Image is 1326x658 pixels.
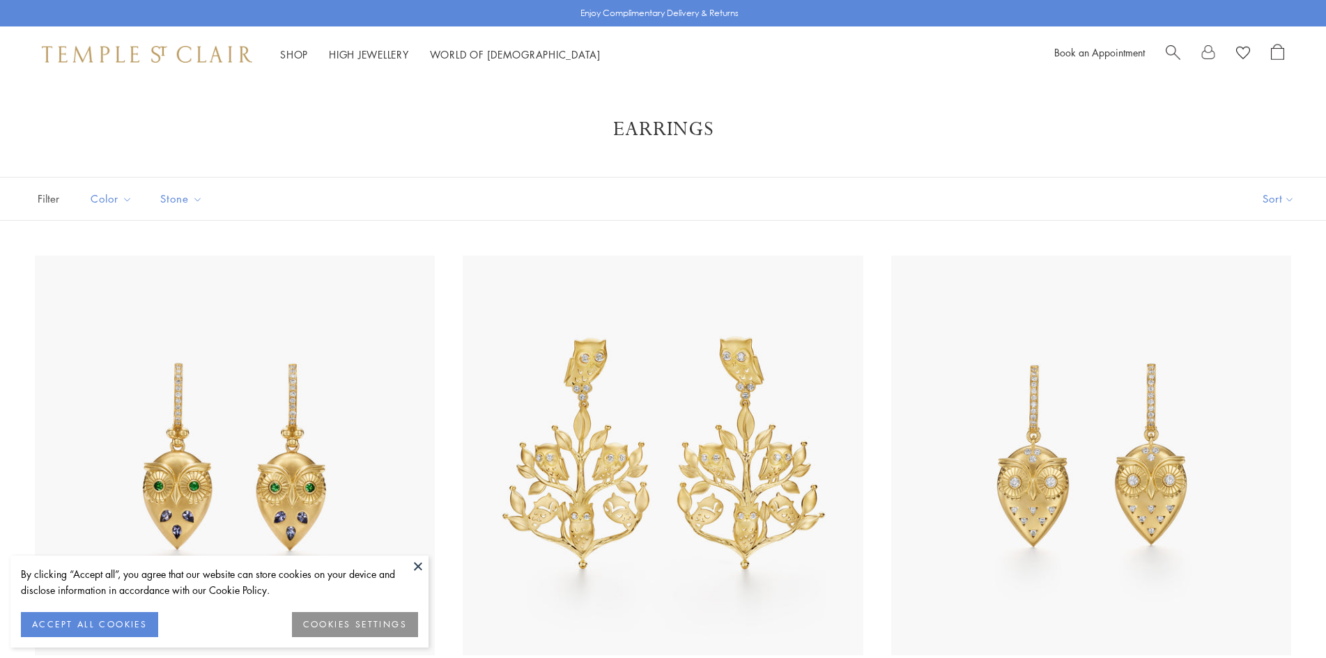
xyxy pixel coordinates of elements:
[35,256,435,655] img: E36887-OWLTZTG
[280,47,308,61] a: ShopShop
[1054,45,1145,59] a: Book an Appointment
[580,6,739,20] p: Enjoy Complimentary Delivery & Returns
[56,117,1270,142] h1: Earrings
[21,612,158,637] button: ACCEPT ALL COOKIES
[1166,44,1180,65] a: Search
[329,47,409,61] a: High JewelleryHigh Jewellery
[153,190,213,207] span: Stone
[463,256,863,655] img: 18K Owlwood Earrings
[1271,44,1284,65] a: Open Shopping Bag
[150,183,213,214] button: Stone
[42,46,252,63] img: Temple St. Clair
[292,612,418,637] button: COOKIES SETTINGS
[1236,44,1250,65] a: View Wishlist
[430,47,601,61] a: World of [DEMOGRAPHIC_DATA]World of [DEMOGRAPHIC_DATA]
[891,256,1291,655] img: 18K Triad Owl Earrings
[1231,178,1326,220] button: Show sort by
[21,566,418,598] div: By clicking “Accept all”, you agree that our website can store cookies on your device and disclos...
[280,46,601,63] nav: Main navigation
[80,183,143,214] button: Color
[84,190,143,207] span: Color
